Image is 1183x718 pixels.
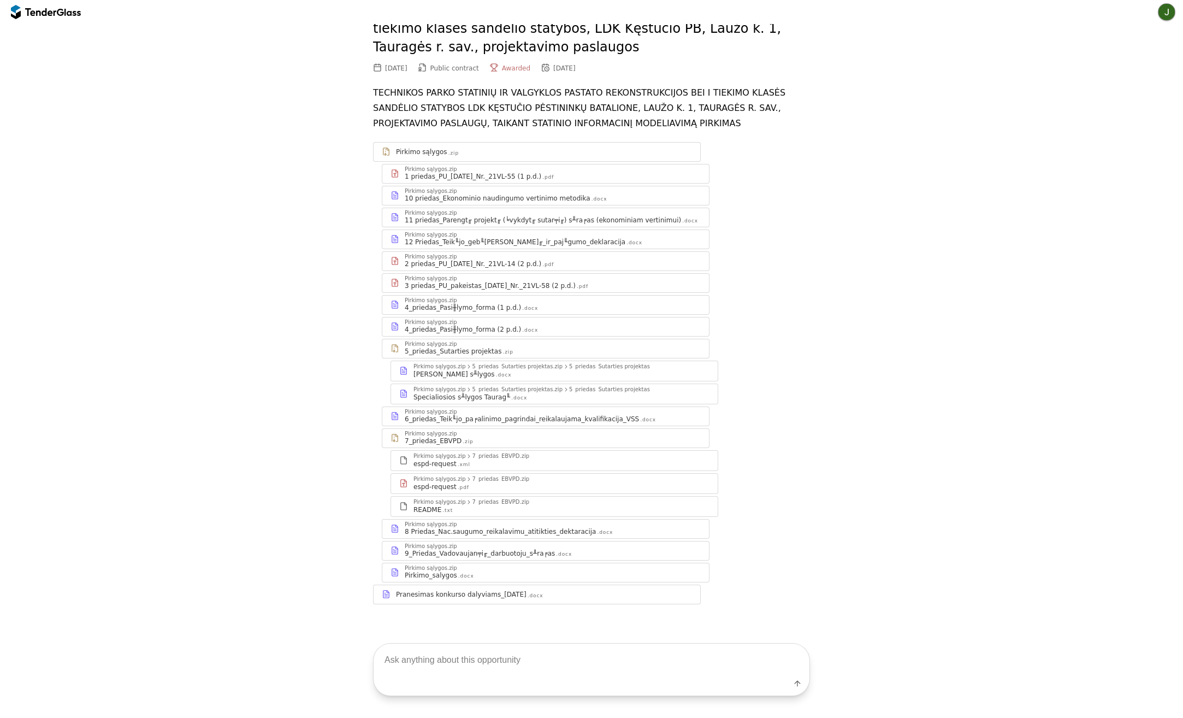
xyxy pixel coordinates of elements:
span: Public contract [430,64,479,72]
div: 6_priedas_Teik╙jo_pa╒alinimo_pagrindai_reikalaujama_kvalifikacija_VSS [405,415,639,423]
a: Pirkimo sąlygos.zip9_Priedas_Vadovaujan╤i╓_darbuotoju_s╨ra╒as.docx [382,541,709,561]
a: Pirkimo sąlygos.zip7_priedas_EBVPD.zip [382,428,709,448]
div: Pirkimo sąlygos.zip [413,364,466,369]
div: [DATE] [553,64,576,72]
div: [DATE] [385,64,407,72]
div: .pdf [577,283,588,290]
h2: Technikos parko statinių ir valgyklos pastato rekonstrukcijos ir I tiekimo klasės sandėlio statyb... [373,2,810,57]
div: .pdf [458,484,469,491]
a: Pirkimo sąlygos.zip5_priedas_Sutarties projektas.zip5_priedas_Sutarties projektasSpecialiosios s╨... [391,384,718,404]
div: 7_priedas_EBVPD [405,437,462,445]
div: Pirkimo sąlygos.zip [405,522,457,527]
div: .pdf [542,174,554,181]
a: Pirkimo sąlygos.zip10 priedas_Ekonominio naudingumo vertinimo metodika.docx [382,186,709,205]
div: 10 priedas_Ekonominio naudingumo vertinimo metodika [405,194,590,203]
div: espd-request [413,482,457,491]
a: Pirkimo sąlygos.zip5_priedas_Sutarties projektas.zip5_priedas_Sutarties projektas[PERSON_NAME] s╨... [391,361,718,381]
div: Pirkimo sąlygos.zip [405,276,457,281]
a: Pirkimo sąlygos.zipPirkimo_salygos.docx [382,563,709,582]
div: .docx [511,395,527,402]
div: .xml [458,461,470,468]
a: Pranesimas konkurso dalyviams_[DATE].docx [373,585,701,604]
div: Pirkimo sąlygos.zip [405,342,457,347]
div: Pirkimo sąlygos [396,148,447,156]
div: 5_priedas_Sutarties projektas.zip [472,364,563,369]
div: .docx [522,327,538,334]
div: .docx [682,217,698,225]
div: .txt [442,507,453,514]
div: 4_priedas_Pasi╫lymo_forma (2 p.d.) [405,325,521,334]
div: 12 Priedas_Teik╙jo_geb╙[PERSON_NAME]╓_ir_paj╙gumo_deklaracija [405,238,625,246]
div: .docx [626,239,642,246]
div: Pirkimo sąlygos.zip [405,320,457,325]
div: Pirkimo sąlygos.zip [405,409,457,415]
a: Pirkimo sąlygos.zip11 priedas_Parengt╓ projekt╓ (╘vykdyt╓ sutar╤i╓) s╨ra╒as (ekonominiam vertinim... [382,208,709,227]
a: Pirkimo sąlygos.zip7_priedas_EBVPD.zipespd-request.pdf [391,473,718,494]
div: Pirkimo sąlygos.zip [413,476,466,482]
div: 5_priedas_Sutarties projektas [569,387,650,392]
a: Pirkimo sąlygos.zip [373,142,701,162]
div: .docx [496,372,512,379]
a: Pirkimo sąlygos.zip6_priedas_Teik╙jo_pa╒alinimo_pagrindai_reikalaujama_kvalifikacija_VSS.docx [382,407,709,426]
div: Pirkimo_salygos [405,571,457,580]
div: .docx [556,551,572,558]
div: .docx [458,573,474,580]
div: Pirkimo sąlygos.zip [405,298,457,303]
a: Pirkimo sąlygos.zip4_priedas_Pasi╫lymo_forma (1 p.d.).docx [382,295,709,315]
div: .zip [502,349,513,356]
div: 4_priedas_Pasi╫lymo_forma (1 p.d.) [405,303,521,312]
div: 5_priedas_Sutarties projektas [405,347,501,356]
div: Pirkimo sąlygos.zip [405,431,457,437]
div: Pirkimo sąlygos.zip [405,232,457,238]
div: .docx [522,305,538,312]
div: 11 priedas_Parengt╓ projekt╓ (╘vykdyt╓ sutar╤i╓) s╨ra╒as (ekonominiam vertinimui) [405,216,681,225]
a: Pirkimo sąlygos.zip5_priedas_Sutarties projektas.zip [382,339,709,358]
a: Pirkimo sąlygos.zip3 priedas_PU_pakeistas_[DATE]_Nr._21VL-58 (2 p.d.).pdf [382,273,709,293]
div: .zip [448,150,459,157]
div: Pirkimo sąlygos.zip [405,566,457,571]
a: Pirkimo sąlygos.zip1 priedas_PU_[DATE]_Nr._21VL-55 (1 p.d.).pdf [382,164,709,184]
div: Pranesimas konkurso dalyviams_[DATE] [396,590,527,599]
div: .docx [591,196,607,203]
div: 7_priedas_EBVPD.zip [472,499,529,505]
a: Pirkimo sąlygos.zip7_priedas_EBVPD.zipespd-request.xml [391,450,718,471]
div: Specialiosios s╨lygos Taurag╙ [413,393,510,402]
a: Pirkimo sąlygos.zip7_priedas_EBVPD.zipREADME.txt [391,496,718,517]
div: Pirkimo sąlygos.zip [405,189,457,194]
div: .pdf [542,261,554,268]
div: 3 priedas_PU_pakeistas_[DATE]_Nr._21VL-58 (2 p.d.) [405,281,576,290]
div: espd-request [413,460,457,468]
div: .docx [597,529,613,536]
span: Awarded [502,64,530,72]
div: Pirkimo sąlygos.zip [405,167,457,172]
div: .zip [463,438,473,445]
div: 8 Priedas_Nac.saugumo_reikalavimu_atitikties_dektaracija [405,527,596,536]
p: TECHNIKOS PARKO STATINIŲ IR VALGYKLOS PASTATO REKONSTRUKCIJOS BEI I TIEKIMO KLASĖS SANDĖLIO STATY... [373,85,810,131]
div: Pirkimo sąlygos.zip [413,454,466,459]
div: Pirkimo sąlygos.zip [413,387,466,392]
a: Pirkimo sąlygos.zip8 Priedas_Nac.saugumo_reikalavimu_atitikties_dektaracija.docx [382,519,709,539]
a: Pirkimo sąlygos.zip2 priedas_PU_[DATE]_Nr._21VL-14 (2 p.d.).pdf [382,251,709,271]
a: Pirkimo sąlygos.zip12 Priedas_Teik╙jo_geb╙[PERSON_NAME]╓_ir_paj╙gumo_deklaracija.docx [382,229,709,249]
div: 5_priedas_Sutarties projektas [569,364,650,369]
div: Pirkimo sąlygos.zip [405,210,457,216]
div: Pirkimo sąlygos.zip [405,254,457,260]
div: 7_priedas_EBVPD.zip [472,476,529,482]
div: [PERSON_NAME] s╨lygos [413,370,495,379]
div: README [413,505,441,514]
div: 1 priedas_PU_[DATE]_Nr._21VL-55 (1 p.d.) [405,172,541,181]
div: Pirkimo sąlygos.zip [405,544,457,549]
div: Pirkimo sąlygos.zip [413,499,466,505]
div: .docx [528,592,543,599]
div: .docx [640,416,656,423]
div: 5_priedas_Sutarties projektas.zip [472,387,563,392]
a: Pirkimo sąlygos.zip4_priedas_Pasi╫lymo_forma (2 p.d.).docx [382,317,709,337]
div: 7_priedas_EBVPD.zip [472,454,529,459]
div: 2 priedas_PU_[DATE]_Nr._21VL-14 (2 p.d.) [405,260,541,268]
div: 9_Priedas_Vadovaujan╤i╓_darbuotoju_s╨ra╒as [405,549,555,558]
